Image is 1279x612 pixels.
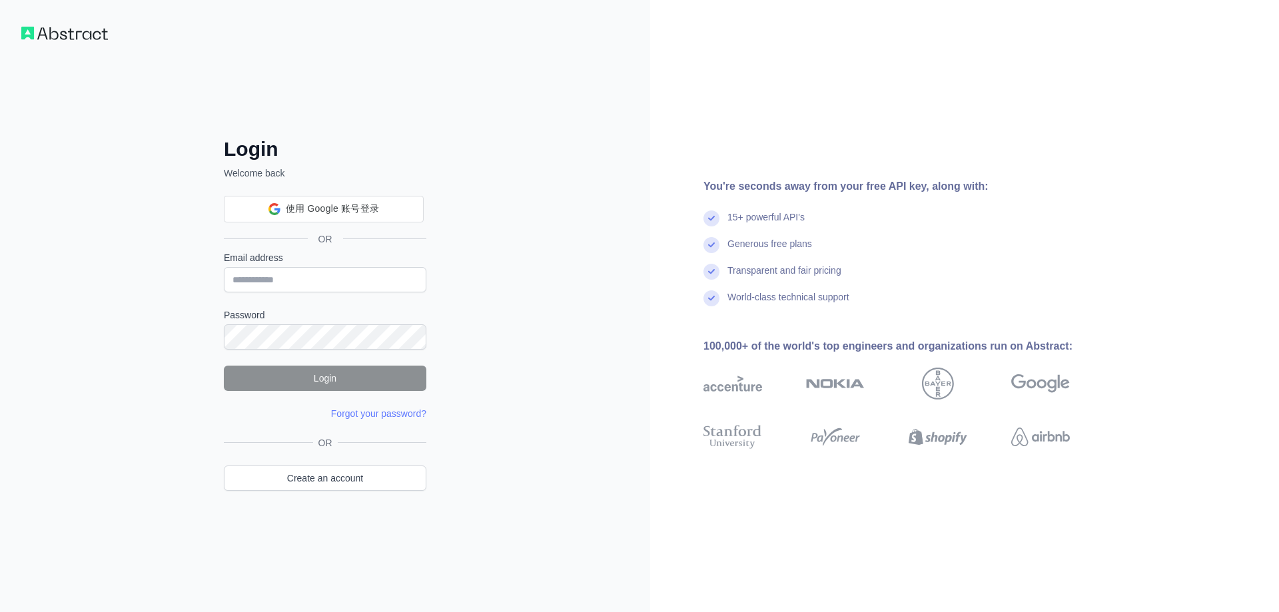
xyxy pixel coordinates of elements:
[806,368,865,400] img: nokia
[21,27,108,40] img: Workflow
[1011,422,1070,452] img: airbnb
[703,338,1112,354] div: 100,000+ of the world's top engineers and organizations run on Abstract:
[224,465,426,491] a: Create an account
[909,422,967,452] img: shopify
[703,178,1112,194] div: You're seconds away from your free API key, along with:
[1011,368,1070,400] img: google
[703,368,762,400] img: accenture
[727,264,841,290] div: Transparent and fair pricing
[313,436,338,450] span: OR
[224,366,426,391] button: Login
[224,251,426,264] label: Email address
[922,368,954,400] img: bayer
[224,196,424,222] div: 使用 Google 账号登录
[727,210,805,237] div: 15+ powerful API's
[703,237,719,253] img: check mark
[331,408,426,419] a: Forgot your password?
[727,290,849,317] div: World-class technical support
[703,210,719,226] img: check mark
[703,422,762,452] img: stanford university
[224,137,426,161] h2: Login
[806,422,865,452] img: payoneer
[727,237,812,264] div: Generous free plans
[308,232,343,246] span: OR
[224,166,426,180] p: Welcome back
[224,308,426,322] label: Password
[703,290,719,306] img: check mark
[703,264,719,280] img: check mark
[286,202,379,216] span: 使用 Google 账号登录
